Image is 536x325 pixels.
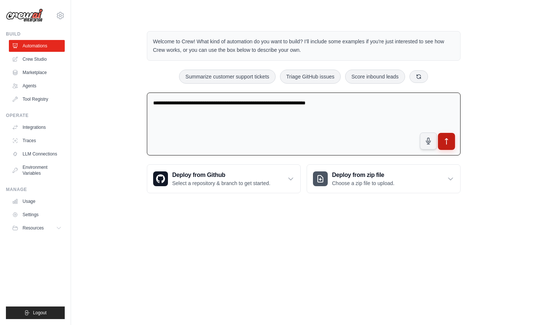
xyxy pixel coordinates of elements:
a: Settings [9,209,65,221]
a: Marketplace [9,67,65,78]
div: Build [6,31,65,37]
a: Environment Variables [9,161,65,179]
button: Resources [9,222,65,234]
iframe: Chat Widget [499,289,536,325]
a: Automations [9,40,65,52]
img: Logo [6,9,43,23]
a: Crew Studio [9,53,65,65]
p: Select a repository & branch to get started. [172,180,270,187]
span: Resources [23,225,44,231]
a: Traces [9,135,65,147]
span: Logout [33,310,47,316]
p: Welcome to Crew! What kind of automation do you want to build? I'll include some examples if you'... [153,37,454,54]
div: Operate [6,113,65,118]
button: Score inbound leads [345,70,405,84]
button: Summarize customer support tickets [179,70,275,84]
a: Usage [9,195,65,207]
div: Manage [6,187,65,192]
a: Agents [9,80,65,92]
a: Integrations [9,121,65,133]
button: Triage GitHub issues [280,70,341,84]
a: Tool Registry [9,93,65,105]
p: Choose a zip file to upload. [332,180,395,187]
h3: Deploy from Github [172,171,270,180]
a: LLM Connections [9,148,65,160]
button: Logout [6,306,65,319]
h3: Deploy from zip file [332,171,395,180]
